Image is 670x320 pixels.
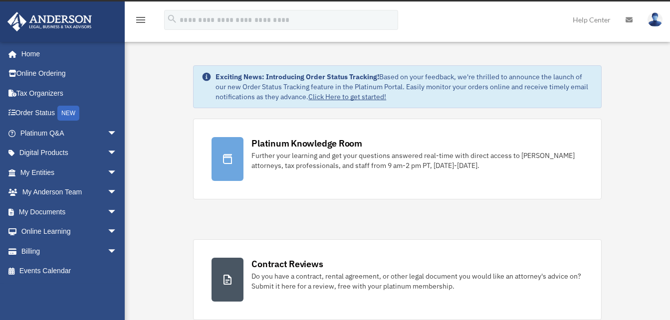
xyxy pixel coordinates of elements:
a: Home [7,44,127,64]
span: arrow_drop_down [107,143,127,163]
span: arrow_drop_down [107,241,127,262]
a: Online Learningarrow_drop_down [7,222,132,242]
span: arrow_drop_down [107,182,127,203]
a: Online Ordering [7,64,132,84]
a: Platinum Q&Aarrow_drop_down [7,123,132,143]
div: NEW [57,106,79,121]
a: My Anderson Teamarrow_drop_down [7,182,132,202]
i: search [167,13,178,24]
div: Based on your feedback, we're thrilled to announce the launch of our new Order Status Tracking fe... [216,72,593,102]
span: arrow_drop_down [107,123,127,144]
a: Order StatusNEW [7,103,132,124]
i: menu [135,14,147,26]
span: arrow_drop_down [107,202,127,222]
span: arrow_drop_down [107,222,127,242]
a: Platinum Knowledge Room Further your learning and get your questions answered real-time with dire... [193,119,601,199]
img: Anderson Advisors Platinum Portal [4,12,95,31]
img: User Pic [648,12,663,27]
a: Billingarrow_drop_down [7,241,132,261]
a: Events Calendar [7,261,132,281]
a: My Documentsarrow_drop_down [7,202,132,222]
strong: Exciting News: Introducing Order Status Tracking! [216,72,379,81]
div: Further your learning and get your questions answered real-time with direct access to [PERSON_NAM... [251,151,583,170]
a: Tax Organizers [7,83,132,103]
a: My Entitiesarrow_drop_down [7,162,132,182]
a: Click Here to get started! [308,92,386,101]
div: Platinum Knowledge Room [251,137,362,150]
div: Do you have a contract, rental agreement, or other legal document you would like an attorney's ad... [251,271,583,291]
span: arrow_drop_down [107,162,127,183]
a: menu [135,17,147,26]
div: Contract Reviews [251,258,323,270]
a: Contract Reviews Do you have a contract, rental agreement, or other legal document you would like... [193,239,601,320]
a: Digital Productsarrow_drop_down [7,143,132,163]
